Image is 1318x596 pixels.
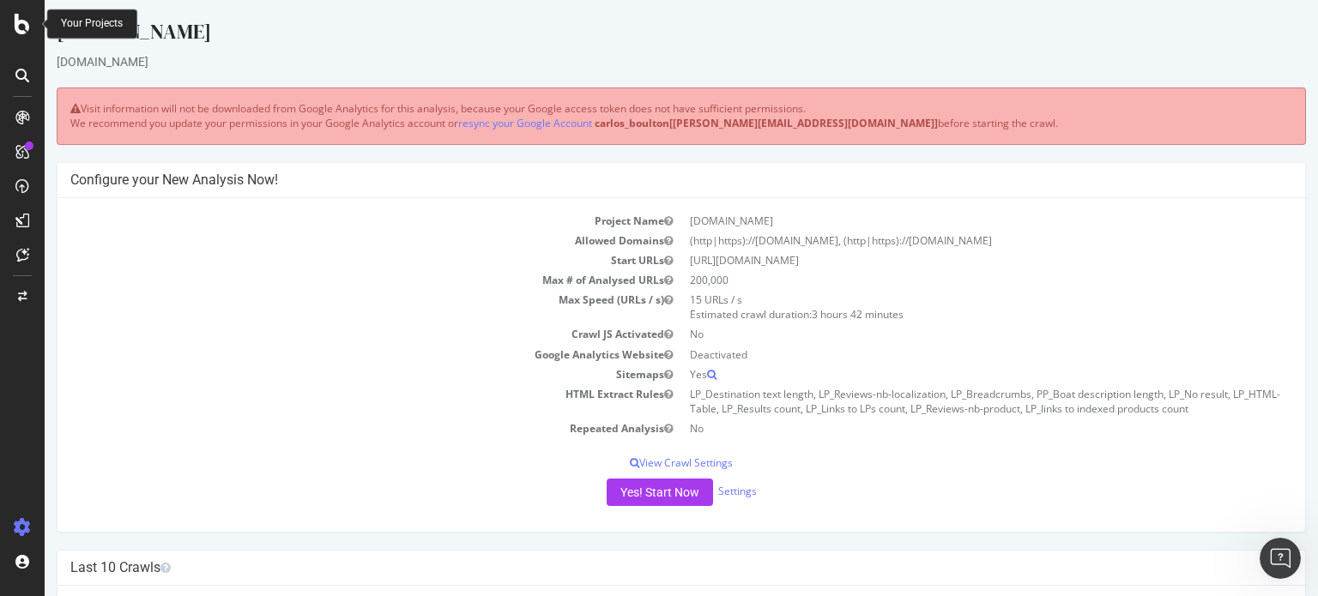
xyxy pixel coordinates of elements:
td: Crawl JS Activated [26,324,637,344]
p: View Crawl Settings [26,455,1248,470]
div: [DOMAIN_NAME] [12,17,1261,53]
td: HTML Extract Rules [26,384,637,418]
span: 3 hours 42 minutes [767,307,859,322]
td: Max Speed (URLs / s) [26,290,637,324]
td: No [637,418,1248,438]
iframe: Intercom live chat [1260,538,1301,579]
td: 200,000 [637,270,1248,290]
td: Sitemaps [26,364,637,384]
td: [URL][DOMAIN_NAME] [637,250,1248,270]
h4: Last 10 Crawls [26,559,1248,576]
td: Project Name [26,211,637,231]
td: Start URLs [26,250,637,270]
b: carlos_boulton[[PERSON_NAME][EMAIL_ADDRESS][DOMAIN_NAME]] [550,116,893,130]
h4: Configure your New Analysis Now! [26,172,1248,189]
td: Deactivated [637,345,1248,364]
td: Max # of Analysed URLs [26,270,637,290]
td: Google Analytics Website [26,345,637,364]
a: resync your Google Account [414,116,547,130]
td: Repeated Analysis [26,418,637,438]
a: Settings [674,485,712,499]
td: No [637,324,1248,344]
td: Allowed Domains [26,231,637,250]
td: [DOMAIN_NAME] [637,211,1248,231]
button: Yes! Start Now [562,479,668,506]
td: LP_Destination text length, LP_Reviews-nb-localization, LP_Breadcrumbs, PP_Boat description lengt... [637,384,1248,418]
div: Visit information will not be downloaded from Google Analytics for this analysis, because your Go... [12,87,1261,144]
div: [DOMAIN_NAME] [12,53,1261,70]
td: Yes [637,364,1248,384]
div: Your Projects [61,16,123,31]
td: 15 URLs / s Estimated crawl duration: [637,290,1248,324]
td: (http|https)://[DOMAIN_NAME], (http|https)://[DOMAIN_NAME] [637,231,1248,250]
